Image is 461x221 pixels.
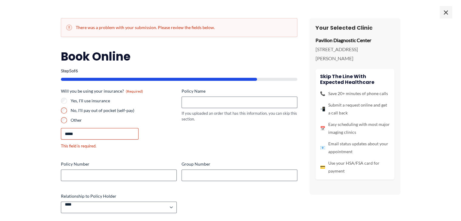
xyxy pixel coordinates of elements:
[320,120,390,136] li: Easy scheduling with most major imaging clinics
[182,88,297,94] label: Policy Name
[320,90,390,97] li: Save 20+ minutes of phone calls
[71,117,177,123] label: Other
[61,69,297,73] p: Step of
[320,74,390,85] h4: Skip the line with Expected Healthcare
[316,45,394,63] p: [STREET_ADDRESS][PERSON_NAME]
[75,68,78,73] span: 6
[69,68,72,73] span: 5
[316,36,394,45] p: Pavilion Diagnostic Center
[320,159,390,175] li: Use your HSA/FSA card for payment
[61,193,177,199] label: Relationship to Policy Holder
[440,6,452,18] span: ×
[61,88,143,94] legend: Will you be using your insurance?
[320,105,325,113] span: 📲
[182,110,297,122] div: If you uploaded an order that has this information, you can skip this section.
[61,161,177,167] label: Policy Number
[71,98,177,104] label: Yes, I'll use insurance
[320,124,325,132] span: 📅
[61,143,177,149] div: This field is required.
[182,161,297,167] label: Group Number
[71,107,177,114] label: No, I'll pay out of pocket (self-pay)
[61,128,139,140] input: Other Choice, please specify
[61,49,297,64] h2: Book Online
[66,25,292,31] h2: There was a problem with your submission. Please review the fields below.
[320,140,390,156] li: Email status updates about your appointment
[126,89,143,94] span: (Required)
[320,101,390,117] li: Submit a request online and get a call back
[320,90,325,97] span: 📞
[320,163,325,171] span: 💳
[320,144,325,152] span: 📧
[316,24,394,31] h3: Your Selected Clinic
